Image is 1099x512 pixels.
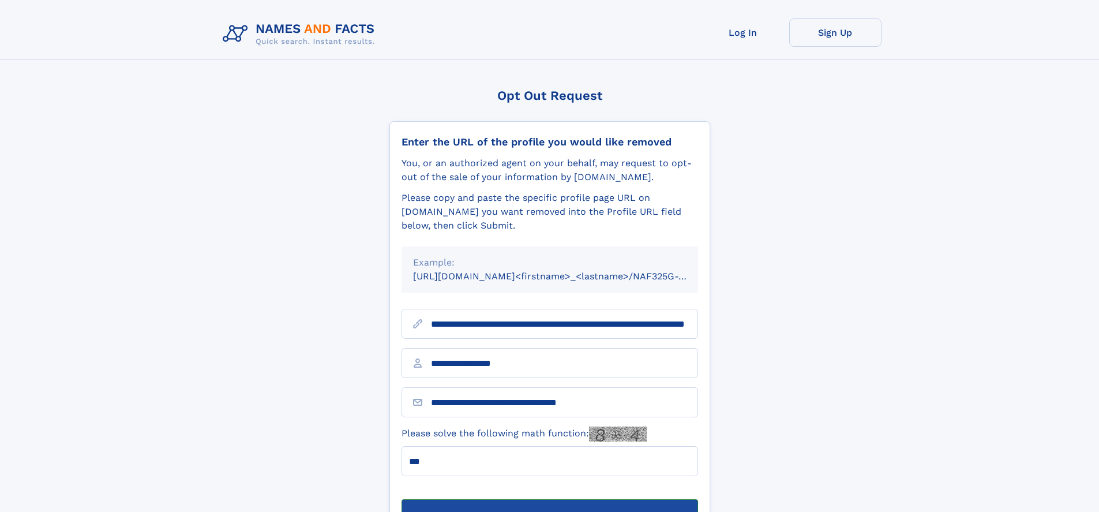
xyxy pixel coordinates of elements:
[402,136,698,148] div: Enter the URL of the profile you would like removed
[789,18,882,47] a: Sign Up
[413,256,687,270] div: Example:
[402,191,698,233] div: Please copy and paste the specific profile page URL on [DOMAIN_NAME] you want removed into the Pr...
[697,18,789,47] a: Log In
[413,271,720,282] small: [URL][DOMAIN_NAME]<firstname>_<lastname>/NAF325G-xxxxxxxx
[218,18,384,50] img: Logo Names and Facts
[389,88,710,103] div: Opt Out Request
[402,427,647,442] label: Please solve the following math function:
[402,156,698,184] div: You, or an authorized agent on your behalf, may request to opt-out of the sale of your informatio...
